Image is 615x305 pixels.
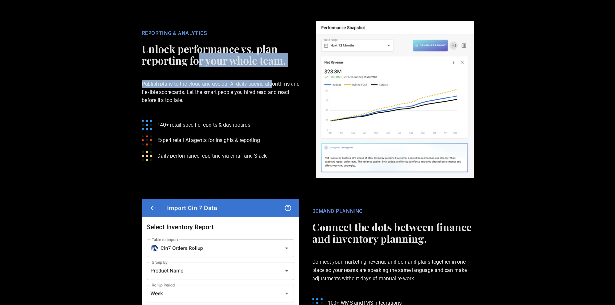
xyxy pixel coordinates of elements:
[142,43,303,66] h2: Unlock performance vs. plan reporting for your whole team.
[157,136,260,144] p: Expert retail AI agents for insights & reporting
[157,152,267,160] p: Daily performance reporting via email and Slack
[312,248,474,293] p: Connect your marketing, revenue and demand plans together in one place so your teams are speaking...
[142,30,303,36] div: REPORTING & ANALYTICS
[312,221,474,244] h2: Connect the dots between finance and inventory planning.
[157,121,250,129] p: 140+ retail-specific reports & dashboards
[312,208,474,215] div: DEMAND PLANNING
[142,69,303,115] p: Publish plans to the cloud and use our AI daily pacing algorithms and flexible scorecards. Let th...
